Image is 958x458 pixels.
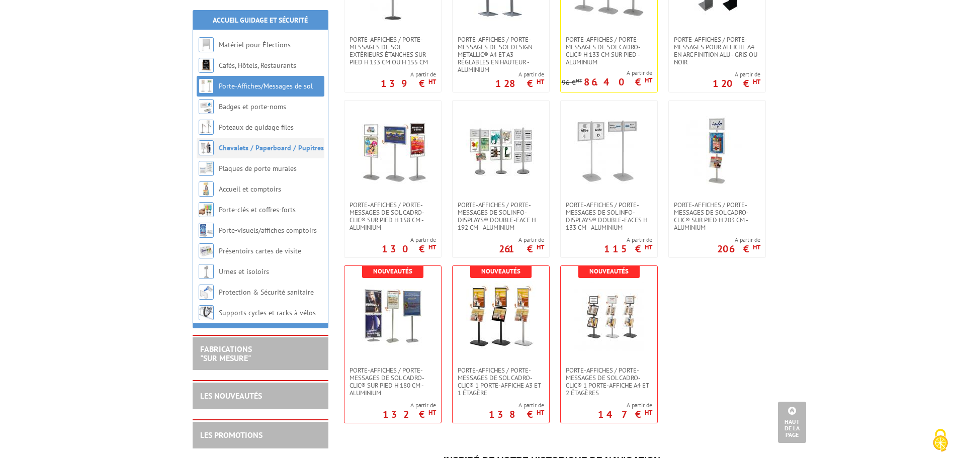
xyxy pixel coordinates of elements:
[645,76,652,84] sup: HT
[713,70,760,78] span: A partir de
[350,367,436,397] span: Porte-affiches / Porte-messages de sol Cadro-Clic® sur pied H 180 cm - Aluminium
[358,281,428,351] img: Porte-affiches / Porte-messages de sol Cadro-Clic® sur pied H 180 cm - Aluminium
[453,36,549,73] a: Porte-affiches / Porte-messages de sol Design Metallic® A4 et A3 réglables en hauteur - Aluminium
[481,267,520,276] b: Nouveautés
[566,367,652,397] span: Porte-affiches / Porte-messages de sol Cadro-Clic® 1 porte-affiche A4 et 2 étagères
[674,36,760,66] span: Porte-affiches / Porte-messages pour affiche A4 en Arc finition alu - Gris ou Noir
[344,367,441,397] a: Porte-affiches / Porte-messages de sol Cadro-Clic® sur pied H 180 cm - Aluminium
[358,116,428,186] img: Porte-affiches / Porte-messages de sol Cadro-Clic® sur pied H 158 cm - Aluminium
[713,80,760,86] p: 120 €
[199,181,214,197] img: Accueil et comptoirs
[495,70,544,78] span: A partir de
[566,201,652,231] span: Porte-affiches / Porte-messages de sol Info-Displays® double-faces H 133 cm - Aluminium
[219,40,291,49] a: Matériel pour Élections
[350,36,436,66] span: Porte-affiches / Porte-messages de sol extérieurs étanches sur pied h 133 cm ou h 155 cm
[499,246,544,252] p: 261 €
[199,305,214,320] img: Supports cycles et racks à vélos
[382,246,436,252] p: 130 €
[669,201,765,231] a: Porte-affiches / Porte-messages de sol Cadro-Clic® sur pied H 203 cm - Aluminium
[561,201,657,231] a: Porte-affiches / Porte-messages de sol Info-Displays® double-faces H 133 cm - Aluminium
[199,120,214,135] img: Poteaux de guidage files
[344,201,441,231] a: Porte-affiches / Porte-messages de sol Cadro-Clic® sur pied H 158 cm - Aluminium
[466,116,536,186] img: Porte-affiches / Porte-messages de sol Info-Displays® double-face H 192 cm - Aluminium
[199,78,214,94] img: Porte-Affiches/Messages de sol
[466,281,536,351] img: Porte-affiches / Porte-messages de sol Cadro-Clic® 1 porte-affiche A3 et 1 étagère
[350,201,436,231] span: Porte-affiches / Porte-messages de sol Cadro-Clic® sur pied H 158 cm - Aluminium
[219,226,317,235] a: Porte-visuels/affiches comptoirs
[458,367,544,397] span: Porte-affiches / Porte-messages de sol Cadro-Clic® 1 porte-affiche A3 et 1 étagère
[537,77,544,86] sup: HT
[453,367,549,397] a: Porte-affiches / Porte-messages de sol Cadro-Clic® 1 porte-affiche A3 et 1 étagère
[682,116,752,186] img: Porte-affiches / Porte-messages de sol Cadro-Clic® sur pied H 203 cm - Aluminium
[561,36,657,66] a: Porte-affiches / Porte-messages de sol Cadro-Clic® H 133 cm sur pied - Aluminium
[495,80,544,86] p: 128 €
[598,411,652,417] p: 147 €
[213,16,308,25] a: Accueil Guidage et Sécurité
[499,236,544,244] span: A partir de
[566,36,652,66] span: Porte-affiches / Porte-messages de sol Cadro-Clic® H 133 cm sur pied - Aluminium
[219,267,269,276] a: Urnes et isoloirs
[458,36,544,73] span: Porte-affiches / Porte-messages de sol Design Metallic® A4 et A3 réglables en hauteur - Aluminium
[645,243,652,251] sup: HT
[373,267,412,276] b: Nouveautés
[199,285,214,300] img: Protection & Sécurité sanitaire
[778,402,806,443] a: Haut de la page
[199,140,214,155] img: Chevalets / Paperboard / Pupitres
[584,79,652,85] p: 86.40 €
[219,308,316,317] a: Supports cycles et racks à vélos
[200,391,262,401] a: LES NOUVEAUTÉS
[382,236,436,244] span: A partir de
[219,143,324,152] a: Chevalets / Paperboard / Pupitres
[537,408,544,417] sup: HT
[428,77,436,86] sup: HT
[604,236,652,244] span: A partir de
[199,202,214,217] img: Porte-clés et coffres-forts
[199,37,214,52] img: Matériel pour Élections
[383,411,436,417] p: 132 €
[574,116,644,186] img: Porte-affiches / Porte-messages de sol Info-Displays® double-faces H 133 cm - Aluminium
[753,243,760,251] sup: HT
[574,281,644,351] img: Porte-affiches / Porte-messages de sol Cadro-Clic® 1 porte-affiche A4 et 2 étagères
[562,79,582,86] p: 96 €
[717,236,760,244] span: A partir de
[381,70,436,78] span: A partir de
[199,243,214,258] img: Présentoirs cartes de visite
[199,58,214,73] img: Cafés, Hôtels, Restaurants
[453,201,549,231] a: Porte-affiches / Porte-messages de sol Info-Displays® double-face H 192 cm - Aluminium
[562,69,652,77] span: A partir de
[200,430,263,440] a: LES PROMOTIONS
[928,428,953,453] img: Cookies (fenêtre modale)
[219,102,286,111] a: Badges et porte-noms
[576,77,582,84] sup: HT
[489,411,544,417] p: 138 €
[598,401,652,409] span: A partir de
[219,164,297,173] a: Plaques de porte murales
[219,205,296,214] a: Porte-clés et coffres-forts
[383,401,436,409] span: A partir de
[674,201,760,231] span: Porte-affiches / Porte-messages de sol Cadro-Clic® sur pied H 203 cm - Aluminium
[219,123,294,132] a: Poteaux de guidage files
[537,243,544,251] sup: HT
[219,185,281,194] a: Accueil et comptoirs
[219,246,301,255] a: Présentoirs cartes de visite
[219,61,296,70] a: Cafés, Hôtels, Restaurants
[753,77,760,86] sup: HT
[199,161,214,176] img: Plaques de porte murales
[489,401,544,409] span: A partir de
[645,408,652,417] sup: HT
[458,201,544,231] span: Porte-affiches / Porte-messages de sol Info-Displays® double-face H 192 cm - Aluminium
[219,81,313,90] a: Porte-Affiches/Messages de sol
[199,99,214,114] img: Badges et porte-noms
[200,344,252,363] a: FABRICATIONS"Sur Mesure"
[199,223,214,238] img: Porte-visuels/affiches comptoirs
[219,288,314,297] a: Protection & Sécurité sanitaire
[717,246,760,252] p: 206 €
[561,367,657,397] a: Porte-affiches / Porte-messages de sol Cadro-Clic® 1 porte-affiche A4 et 2 étagères
[199,264,214,279] img: Urnes et isoloirs
[669,36,765,66] a: Porte-affiches / Porte-messages pour affiche A4 en Arc finition alu - Gris ou Noir
[428,243,436,251] sup: HT
[428,408,436,417] sup: HT
[923,424,958,458] button: Cookies (fenêtre modale)
[604,246,652,252] p: 115 €
[589,267,629,276] b: Nouveautés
